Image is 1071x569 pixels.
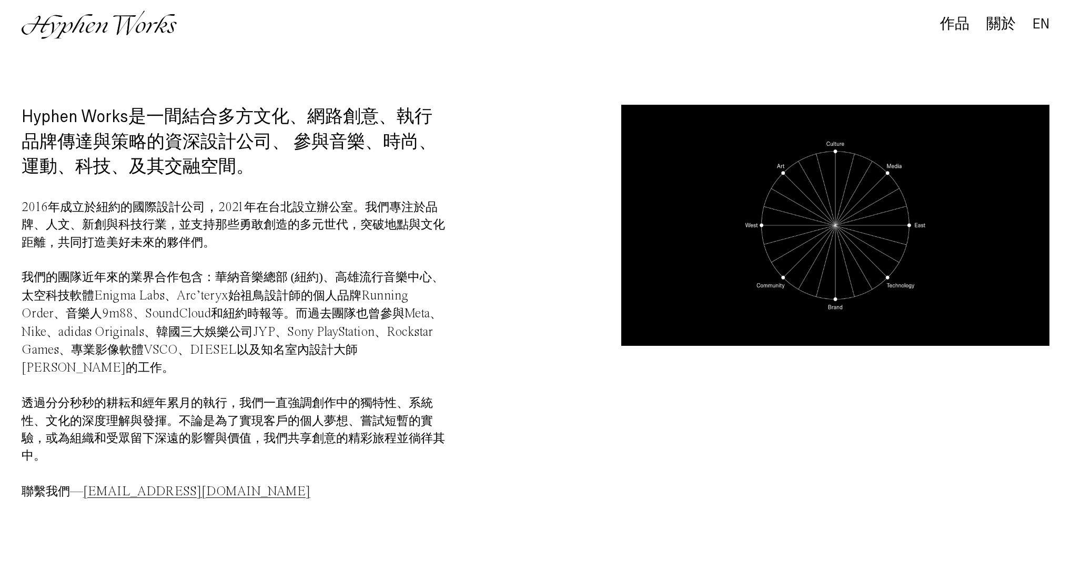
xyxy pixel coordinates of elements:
span: [PERSON_NAME] [22,362,126,375]
div: 作品 [940,17,969,32]
span: Sony PlayStation [287,326,375,339]
span: — [70,485,310,498]
span: adidas Originals [58,326,144,339]
p: 年成立於紐約的國際設計公司 年在台北設立辦公室。我們專注於品牌、人文、新創與科技行業，並支持那些勇敢創造的多元世代，突破地點與文化距離，共同打造美好未來的夥伴們。 我們的團隊近年來的業界合作包含... [22,191,450,502]
h1: 是一間結合多方文化、網路創意、執行品牌傳達與策略的資深設計公司、 參與音樂、時尚、運動、科技、及其交融空間。 [22,105,450,180]
span: JYP [253,326,275,339]
div: 關於 [986,17,1016,32]
span: Enigma Labs [94,290,165,303]
a: 作品 [940,19,969,31]
a: EN [1033,18,1049,29]
span: 9m88 [102,307,133,321]
span: SoundCloud [145,307,211,321]
span: ，2021 [205,201,244,214]
img: Hyphen Works [22,11,177,39]
span: 2016 [22,201,48,214]
span: VSCO [144,344,178,357]
video: Your browser does not support the video tag. [621,105,1049,346]
span: DIESEL [190,344,237,357]
span: Arc’teryx [177,290,228,303]
span: Nike [22,326,46,339]
span: Hyphen Works [22,108,128,126]
span: Meta [405,307,430,321]
a: 關於 [986,19,1016,31]
a: [EMAIL_ADDRESS][DOMAIN_NAME] [83,485,310,498]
